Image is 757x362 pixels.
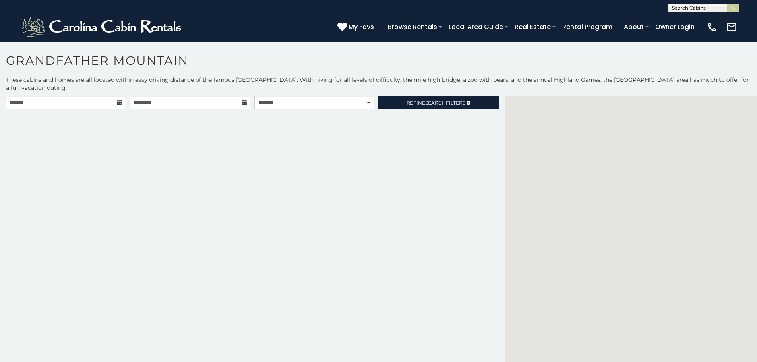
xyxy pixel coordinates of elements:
[378,96,498,109] a: RefineSearchFilters
[348,22,374,32] span: My Favs
[445,20,507,34] a: Local Area Guide
[620,20,648,34] a: About
[558,20,616,34] a: Rental Program
[337,22,376,32] a: My Favs
[651,20,699,34] a: Owner Login
[511,20,555,34] a: Real Estate
[407,100,465,106] span: Refine Filters
[20,15,185,39] img: White-1-2.png
[425,100,446,106] span: Search
[384,20,441,34] a: Browse Rentals
[707,21,718,33] img: phone-regular-white.png
[726,21,737,33] img: mail-regular-white.png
